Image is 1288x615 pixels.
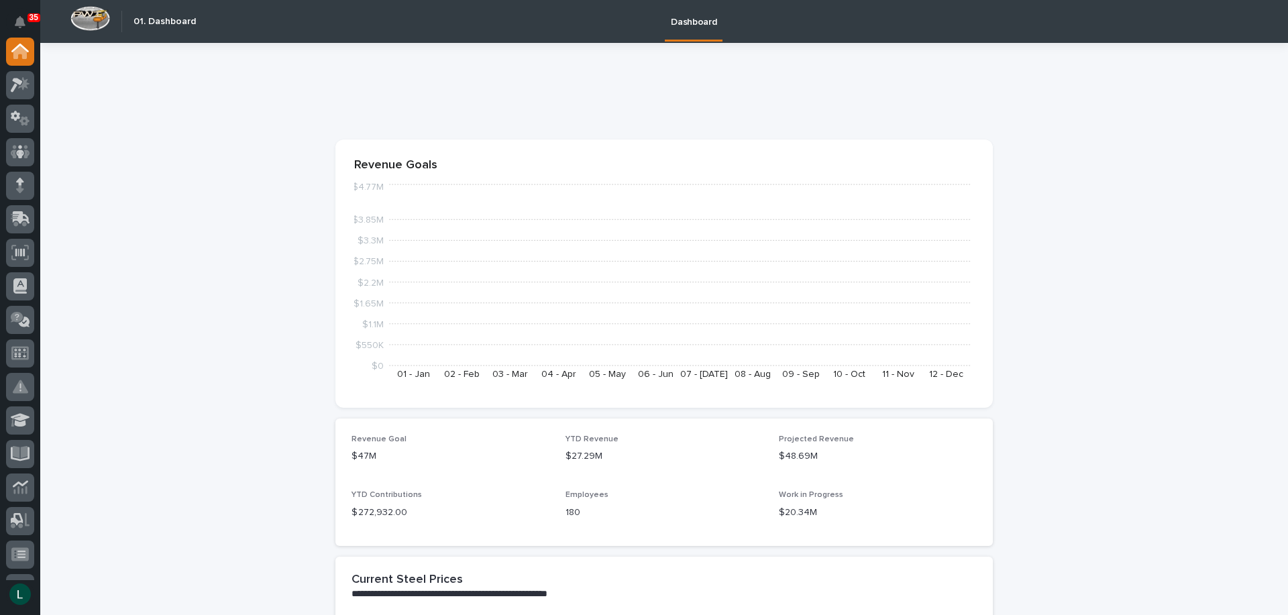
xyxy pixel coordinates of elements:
tspan: $2.75M [353,257,384,266]
text: 09 - Sep [782,370,820,379]
span: YTD Revenue [566,435,619,443]
text: 08 - Aug [735,370,771,379]
text: 06 - Jun [638,370,674,379]
tspan: $4.77M [352,182,384,192]
tspan: $1.1M [362,319,384,329]
span: YTD Contributions [352,491,422,499]
p: 180 [566,506,763,520]
span: Work in Progress [779,491,843,499]
h2: Current Steel Prices [352,573,463,588]
p: $ 272,932.00 [352,506,549,520]
text: 10 - Oct [833,370,865,379]
span: Projected Revenue [779,435,854,443]
text: 05 - May [589,370,626,379]
p: $47M [352,449,549,463]
img: Workspace Logo [70,6,110,31]
text: 11 - Nov [882,370,914,379]
tspan: $550K [356,340,384,349]
p: $20.34M [779,506,977,520]
tspan: $2.2M [358,278,384,287]
text: 01 - Jan [397,370,430,379]
tspan: $0 [372,361,384,371]
div: Notifications35 [17,16,34,38]
span: Revenue Goal [352,435,407,443]
text: 07 - [DATE] [680,370,728,379]
button: users-avatar [6,580,34,608]
button: Notifications [6,8,34,36]
text: 04 - Apr [541,370,576,379]
p: Revenue Goals [354,158,974,173]
tspan: $1.65M [354,298,384,308]
span: Employees [566,491,608,499]
tspan: $3.3M [358,236,384,245]
text: 02 - Feb [444,370,480,379]
text: 12 - Dec [929,370,963,379]
tspan: $3.85M [352,215,384,225]
text: 03 - Mar [492,370,528,379]
p: $48.69M [779,449,977,463]
h2: 01. Dashboard [133,16,196,27]
p: 35 [30,13,38,22]
p: $27.29M [566,449,763,463]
